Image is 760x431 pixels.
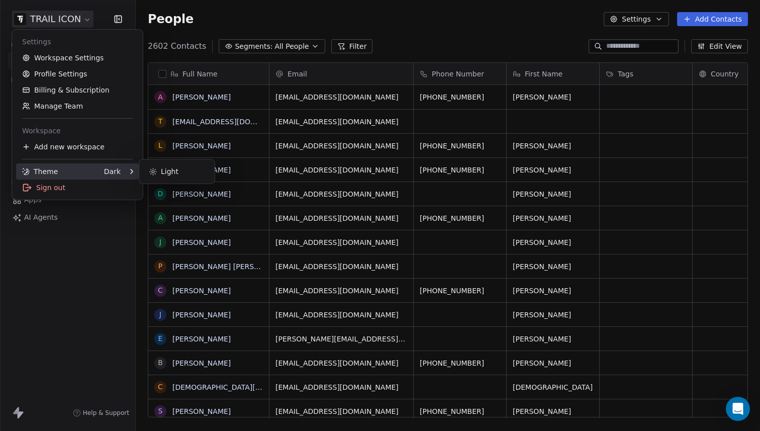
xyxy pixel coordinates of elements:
[16,139,139,155] div: Add new workspace
[16,98,139,114] a: Manage Team
[16,50,139,66] a: Workspace Settings
[16,123,139,139] div: Workspace
[22,166,58,177] div: Theme
[143,163,211,180] div: Light
[16,34,139,50] div: Settings
[16,66,139,82] a: Profile Settings
[104,166,121,177] div: Dark
[16,180,139,196] div: Sign out
[16,82,139,98] a: Billing & Subscription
